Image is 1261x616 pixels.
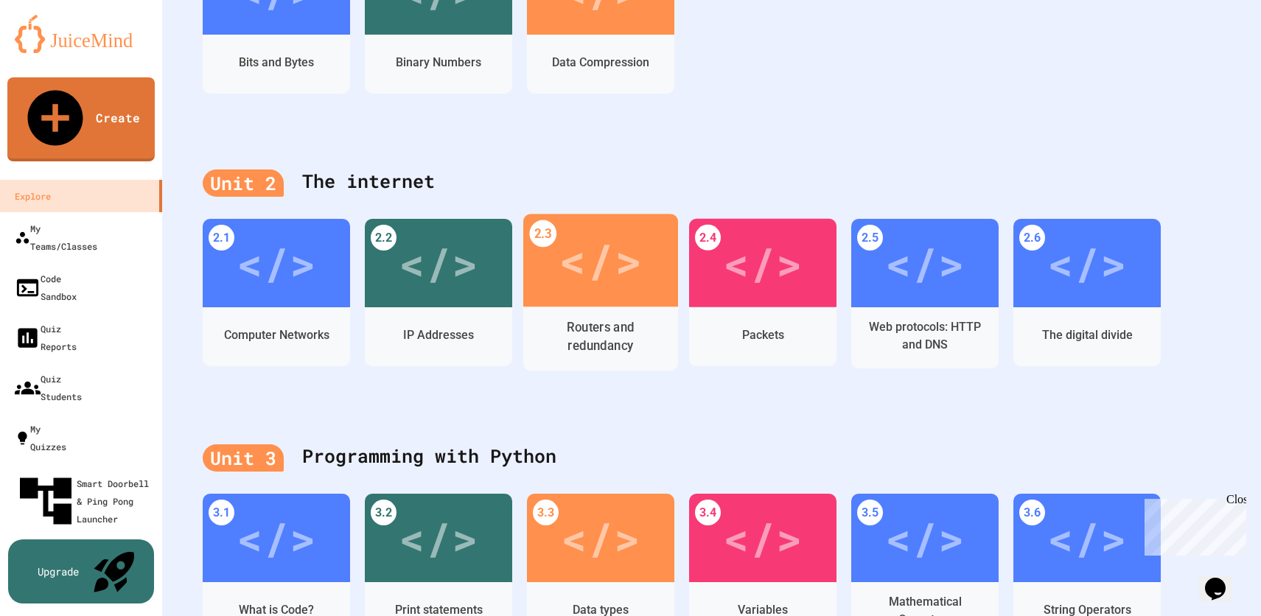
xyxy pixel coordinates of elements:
[1047,230,1127,296] div: </>
[203,169,284,197] div: Unit 2
[396,54,481,71] div: Binary Numbers
[535,318,667,355] div: Routers and redundancy
[1199,557,1246,601] iframe: chat widget
[552,54,649,71] div: Data Compression
[15,320,77,355] div: Quiz Reports
[403,326,474,344] div: IP Addresses
[203,153,1220,211] div: The internet
[239,54,314,71] div: Bits and Bytes
[15,470,156,532] div: Smart Doorbell & Ping Pong Launcher
[15,15,147,53] img: logo-orange.svg
[38,564,79,579] div: Upgrade
[885,230,965,296] div: </>
[1047,505,1127,571] div: </>
[533,500,559,525] div: 3.3
[695,500,721,525] div: 3.4
[209,500,234,525] div: 3.1
[6,6,102,94] div: Chat with us now!Close
[15,187,51,205] div: Explore
[399,505,478,571] div: </>
[203,427,1220,486] div: Programming with Python
[1019,500,1045,525] div: 3.6
[559,225,642,295] div: </>
[857,225,883,251] div: 2.5
[15,270,77,305] div: Code Sandbox
[399,230,478,296] div: </>
[237,230,316,296] div: </>
[7,77,155,161] a: Create
[529,220,556,248] div: 2.3
[561,505,640,571] div: </>
[1042,326,1133,344] div: The digital divide
[237,505,316,571] div: </>
[1139,493,1246,556] iframe: chat widget
[15,370,82,405] div: Quiz Students
[209,225,234,251] div: 2.1
[15,220,97,255] div: My Teams/Classes
[371,225,397,251] div: 2.2
[857,500,883,525] div: 3.5
[723,505,803,571] div: </>
[224,326,329,344] div: Computer Networks
[203,444,284,472] div: Unit 3
[862,318,988,354] div: Web protocols: HTTP and DNS
[885,505,965,571] div: </>
[15,420,66,455] div: My Quizzes
[371,500,397,525] div: 3.2
[695,225,721,251] div: 2.4
[1019,225,1045,251] div: 2.6
[723,230,803,296] div: </>
[742,326,784,344] div: Packets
